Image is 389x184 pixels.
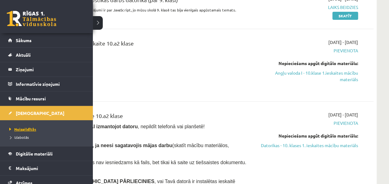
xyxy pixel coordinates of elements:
span: - mājasdarbs nav iesniedzams kā fails, bet tikai kā saite uz tiešsaistes dokumentu. [46,160,246,165]
a: Sākums [8,33,85,47]
legend: Informatīvie ziņojumi [16,77,85,91]
span: [DEMOGRAPHIC_DATA] [16,110,64,116]
a: Mācību resursi [8,91,85,106]
div: Angļu valoda 1. ieskaite 10.a2 klase [46,39,251,50]
span: Aktuāli [16,52,31,58]
p: Diagnostikas darbā visi jautājumi ir par JavaScript, jo mūsu skolā 9. klasē tas bija vienīgais ap... [46,7,251,13]
span: Pirms [DEMOGRAPHIC_DATA] PĀRLIECINIES [46,179,154,184]
a: Rīgas 1. Tālmācības vidusskola [7,11,56,26]
span: Laiks beidzies [260,4,358,11]
span: [DATE] - [DATE] [328,39,358,46]
a: Maksājumi [8,161,85,175]
span: Ieskaite jāpilda , nepildīt telefonā vai planšetē! [46,124,205,129]
a: Datorikas - 10. klases 1. ieskaites mācību materiāls [260,142,358,149]
span: Nesāc pildīt ieskaiti, ja neesi sagatavojis mājas darbu [46,143,172,148]
div: Nepieciešams apgūt digitālo materiālu: [260,133,358,139]
a: Angļu valoda I - 10.klase 1.ieskaites mācību materiāls [260,70,358,83]
a: Digitālie materiāli [8,147,85,161]
legend: Maksājumi [16,161,85,175]
a: Aktuāli [8,48,85,62]
a: Neizpildītās [8,126,87,132]
b: , TIKAI izmantojot datoru [79,124,138,129]
a: Izlabotās [8,134,87,140]
a: Ziņojumi [8,62,85,77]
span: Digitālie materiāli [16,151,53,156]
span: Sākums [16,37,32,43]
span: Pievienota [260,120,358,126]
div: Datorika 1. ieskaite 10.a2 klase [46,112,251,123]
span: Pievienota [260,47,358,54]
span: Izlabotās [8,135,29,140]
div: Nepieciešams apgūt digitālo materiālu: [260,60,358,67]
a: Skatīt [332,12,358,20]
span: [DATE] - [DATE] [328,112,358,118]
a: [DEMOGRAPHIC_DATA] [8,106,85,120]
legend: Ziņojumi [16,62,85,77]
span: Mācību resursi [16,96,46,101]
span: Neizpildītās [8,127,36,132]
a: Informatīvie ziņojumi [8,77,85,91]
